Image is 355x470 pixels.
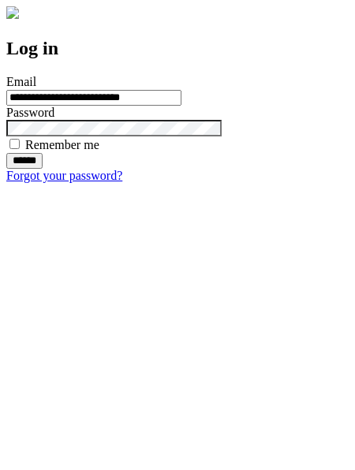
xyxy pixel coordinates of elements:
[6,169,122,182] a: Forgot your password?
[6,75,36,88] label: Email
[6,106,54,119] label: Password
[6,6,19,19] img: logo-4e3dc11c47720685a147b03b5a06dd966a58ff35d612b21f08c02c0306f2b779.png
[6,38,349,59] h2: Log in
[25,138,99,151] label: Remember me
